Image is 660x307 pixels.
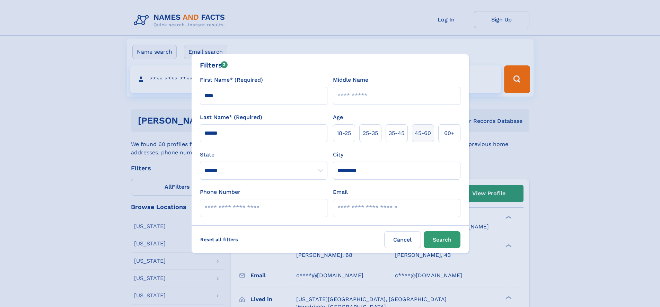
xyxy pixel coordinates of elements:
[337,129,351,137] span: 18‑25
[363,129,378,137] span: 25‑35
[389,129,404,137] span: 35‑45
[200,60,228,70] div: Filters
[333,76,368,84] label: Middle Name
[200,76,263,84] label: First Name* (Required)
[333,151,343,159] label: City
[333,188,348,196] label: Email
[415,129,431,137] span: 45‑60
[196,231,243,248] label: Reset all filters
[200,188,240,196] label: Phone Number
[444,129,455,137] span: 60+
[200,113,262,121] label: Last Name* (Required)
[384,231,421,248] label: Cancel
[200,151,327,159] label: State
[424,231,460,248] button: Search
[333,113,343,121] label: Age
